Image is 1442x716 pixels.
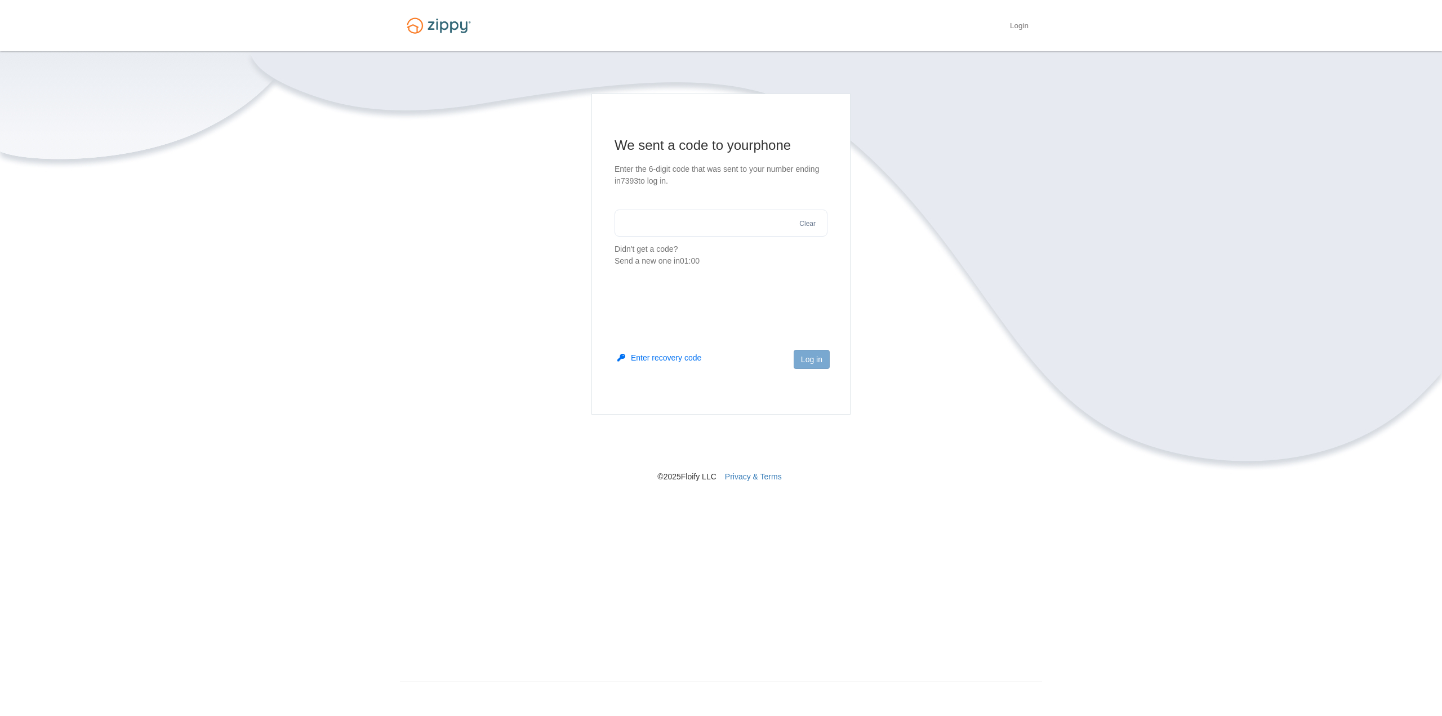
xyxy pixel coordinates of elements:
[615,136,827,154] h1: We sent a code to your phone
[794,350,830,369] button: Log in
[615,255,827,267] div: Send a new one in 01:00
[615,243,827,267] p: Didn't get a code?
[615,163,827,187] p: Enter the 6-digit code that was sent to your number ending in 7393 to log in.
[796,219,819,229] button: Clear
[617,352,701,363] button: Enter recovery code
[400,415,1042,482] nav: © 2025 Floify LLC
[1010,21,1029,33] a: Login
[400,12,478,39] img: Logo
[725,472,782,481] a: Privacy & Terms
